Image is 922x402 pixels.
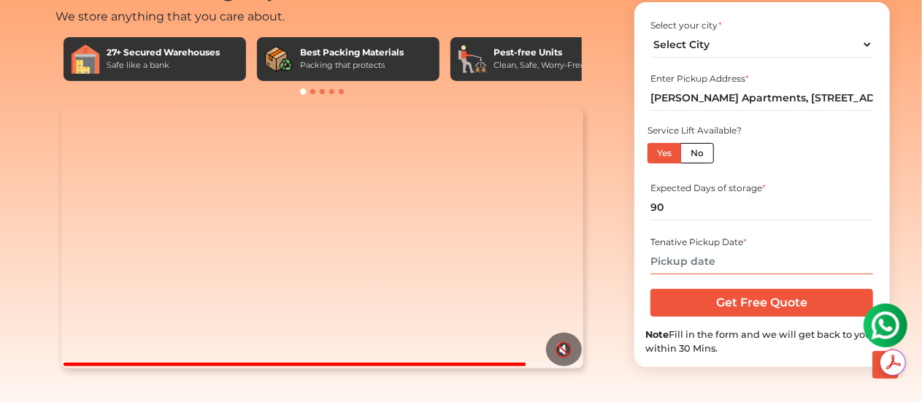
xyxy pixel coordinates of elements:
[546,333,582,366] button: 🔇
[494,46,586,59] div: Pest-free Units
[650,19,873,32] div: Select your city
[646,328,878,355] div: Fill in the form and we will get back to you within 30 Mins.
[650,72,873,85] div: Enter Pickup Address
[301,46,404,59] div: Best Packing Materials
[680,143,714,163] label: No
[107,46,220,59] div: 27+ Secured Warehouses
[650,195,873,220] input: Ex: 365
[650,289,873,317] input: Get Free Quote
[71,45,100,74] img: 27+ Secured Warehouses
[648,124,748,137] div: Service Lift Available?
[458,45,487,74] img: Pest-free Units
[650,236,873,249] div: Tenative Pickup Date
[650,249,873,274] input: Pickup date
[301,59,404,71] div: Packing that protects
[15,15,44,44] img: whatsapp-icon.svg
[107,59,220,71] div: Safe like a bank
[61,108,583,369] video: Your browser does not support the video tag.
[648,143,681,163] label: Yes
[650,182,873,195] div: Expected Days of storage
[56,9,285,23] span: We store anything that you care about.
[646,329,669,340] b: Note
[872,351,899,379] button: scroll up
[650,85,873,111] input: Select Building or Nearest Landmark
[264,45,293,74] img: Best Packing Materials
[494,59,586,71] div: Clean, Safe, Worry-Free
